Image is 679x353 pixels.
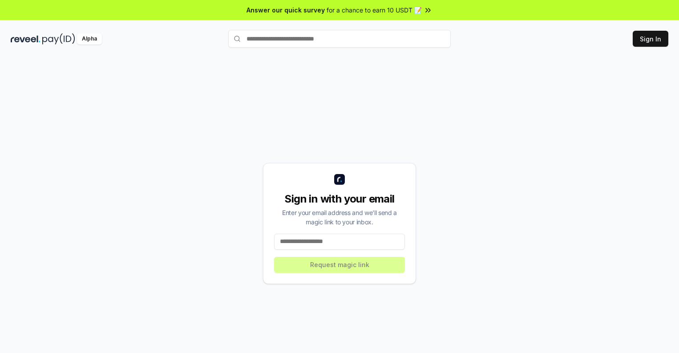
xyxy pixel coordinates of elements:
[633,31,668,47] button: Sign In
[334,174,345,185] img: logo_small
[274,192,405,206] div: Sign in with your email
[77,33,102,45] div: Alpha
[327,5,422,15] span: for a chance to earn 10 USDT 📝
[42,33,75,45] img: pay_id
[247,5,325,15] span: Answer our quick survey
[274,208,405,227] div: Enter your email address and we’ll send a magic link to your inbox.
[11,33,40,45] img: reveel_dark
